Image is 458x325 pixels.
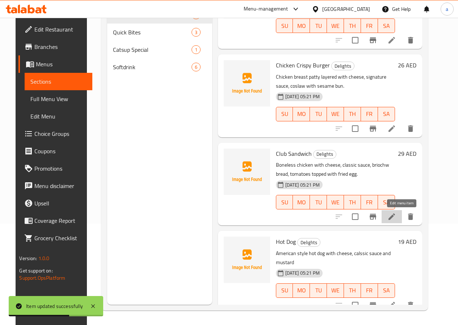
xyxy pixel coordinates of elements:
[347,109,358,119] span: TH
[327,195,344,209] button: WE
[332,62,354,70] span: Delights
[244,5,288,13] div: Menu-management
[18,142,92,160] a: Coupons
[192,46,200,53] span: 1
[38,254,50,263] span: 1.0.0
[378,107,395,121] button: SA
[347,21,358,31] span: TH
[378,195,395,209] button: SA
[296,285,307,296] span: MO
[348,209,363,224] span: Select to update
[310,107,327,121] button: TU
[327,283,344,298] button: WE
[282,182,323,188] span: [DATE] 05:21 PM
[279,197,290,208] span: SU
[18,160,92,177] a: Promotions
[378,283,395,298] button: SA
[18,212,92,229] a: Coverage Report
[298,238,320,247] span: Delights
[330,109,341,119] span: WE
[25,108,92,125] a: Edit Menu
[347,285,358,296] span: TH
[276,60,330,71] span: Chicken Crispy Burger
[313,197,324,208] span: TU
[192,29,200,36] span: 3
[276,18,293,33] button: SU
[107,58,212,76] div: Softdrink6
[310,195,327,209] button: TU
[224,149,270,195] img: Club Sandwich
[192,45,201,54] div: items
[34,182,86,190] span: Menu disclaimer
[296,197,307,208] span: MO
[113,28,192,37] div: Quick Bites
[34,234,86,242] span: Grocery Checklist
[310,283,327,298] button: TU
[402,208,419,225] button: delete
[34,164,86,173] span: Promotions
[327,18,344,33] button: WE
[107,3,212,79] nav: Menu sections
[18,38,92,55] a: Branches
[313,21,324,31] span: TU
[381,21,392,31] span: SA
[398,60,416,70] h6: 26 AED
[364,296,382,314] button: Branch-specific-item
[296,21,307,31] span: MO
[18,229,92,247] a: Grocery Checklist
[330,285,341,296] span: WE
[276,236,296,247] span: Hot Dog
[348,121,363,136] span: Select to update
[364,109,375,119] span: FR
[34,42,86,51] span: Branches
[276,107,293,121] button: SU
[364,120,382,137] button: Branch-specific-item
[18,195,92,212] a: Upsell
[293,195,310,209] button: MO
[361,195,378,209] button: FR
[30,95,86,103] span: Full Menu View
[344,283,361,298] button: TH
[402,120,419,137] button: delete
[25,73,92,90] a: Sections
[276,161,395,179] p: Boneless chicken with cheese, classic sauce, briochw bread, tomatoes topped with fried egg.
[18,55,92,73] a: Menus
[364,21,375,31] span: FR
[107,24,212,41] div: Quick Bites3
[361,107,378,121] button: FR
[381,285,392,296] span: SA
[26,302,83,310] div: Item updated successfully
[279,109,290,119] span: SU
[398,149,416,159] h6: 29 AED
[310,18,327,33] button: TU
[344,18,361,33] button: TH
[224,237,270,283] img: Hot Dog
[192,64,200,71] span: 6
[276,283,293,298] button: SU
[279,21,290,31] span: SU
[313,150,336,159] div: Delights
[402,32,419,49] button: delete
[279,285,290,296] span: SU
[25,90,92,108] a: Full Menu View
[276,148,312,159] span: Club Sandwich
[322,5,370,13] div: [GEOGRAPHIC_DATA]
[364,208,382,225] button: Branch-specific-item
[361,18,378,33] button: FR
[348,297,363,313] span: Select to update
[387,124,396,133] a: Edit menu item
[296,109,307,119] span: MO
[344,195,361,209] button: TH
[348,33,363,48] span: Select to update
[113,45,192,54] span: Catsup Special
[313,109,324,119] span: TU
[282,93,323,100] span: [DATE] 05:21 PM
[364,285,375,296] span: FR
[387,36,396,45] a: Edit menu item
[19,273,65,283] a: Support.OpsPlatform
[34,147,86,155] span: Coupons
[381,197,392,208] span: SA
